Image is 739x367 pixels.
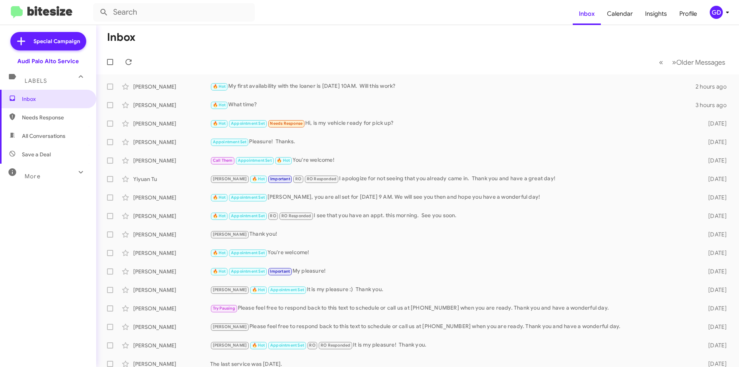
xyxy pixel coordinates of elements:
[213,269,226,274] span: 🔥 Hot
[22,95,87,103] span: Inbox
[210,322,696,331] div: Please feel free to respond back to this text to schedule or call us at [PHONE_NUMBER] when you a...
[696,231,733,238] div: [DATE]
[696,194,733,201] div: [DATE]
[281,213,311,218] span: RO Responded
[667,54,730,70] button: Next
[703,6,731,19] button: GD
[213,250,226,255] span: 🔥 Hot
[309,343,315,348] span: RO
[133,231,210,238] div: [PERSON_NAME]
[17,57,79,65] div: Audi Palo Alto Service
[133,305,210,312] div: [PERSON_NAME]
[25,77,47,84] span: Labels
[573,3,601,25] a: Inbox
[213,176,247,181] span: [PERSON_NAME]
[210,230,696,239] div: Thank you!
[210,119,696,128] div: Hi, is my vehicle ready for pick up?
[696,120,733,127] div: [DATE]
[210,285,696,294] div: It is my pleasure :) Thank you.
[252,176,265,181] span: 🔥 Hot
[696,212,733,220] div: [DATE]
[213,232,247,237] span: [PERSON_NAME]
[696,286,733,294] div: [DATE]
[231,121,265,126] span: Appointment Set
[210,341,696,350] div: It is my pleasure! Thank you.
[213,139,247,144] span: Appointment Set
[210,82,696,91] div: My first availability with the loaner is [DATE] 10AM. Will this work?
[655,54,730,70] nav: Page navigation example
[213,343,247,348] span: [PERSON_NAME]
[696,175,733,183] div: [DATE]
[238,158,272,163] span: Appointment Set
[270,176,290,181] span: Important
[270,213,276,218] span: RO
[133,175,210,183] div: Yiyuan Tu
[133,83,210,90] div: [PERSON_NAME]
[696,268,733,275] div: [DATE]
[210,211,696,220] div: I see that you have an appt. this morning. See you soon.
[213,102,226,107] span: 🔥 Hot
[231,195,265,200] span: Appointment Set
[321,343,350,348] span: RO Responded
[213,158,233,163] span: Call Them
[210,101,696,109] div: What time?
[270,269,290,274] span: Important
[210,193,696,202] div: [PERSON_NAME], you are all set for [DATE] 9 AM. We will see you then and hope you have a wonderfu...
[133,268,210,275] div: [PERSON_NAME]
[710,6,723,19] div: GD
[22,132,65,140] span: All Conversations
[210,304,696,313] div: Please feel free to respond back to this text to schedule or call us at [PHONE_NUMBER] when you a...
[213,287,247,292] span: [PERSON_NAME]
[231,250,265,255] span: Appointment Set
[231,269,265,274] span: Appointment Set
[270,343,304,348] span: Appointment Set
[696,305,733,312] div: [DATE]
[696,138,733,146] div: [DATE]
[25,173,40,180] span: More
[107,31,135,44] h1: Inbox
[133,286,210,294] div: [PERSON_NAME]
[654,54,668,70] button: Previous
[210,174,696,183] div: I apologize for not seeing that you already came in. Thank you and have a great day!
[696,83,733,90] div: 2 hours ago
[22,151,51,158] span: Save a Deal
[696,157,733,164] div: [DATE]
[210,267,696,276] div: My pleasure!
[601,3,639,25] a: Calendar
[33,37,80,45] span: Special Campaign
[295,176,301,181] span: RO
[270,121,303,126] span: Needs Response
[213,306,235,311] span: Try Pausing
[213,121,226,126] span: 🔥 Hot
[252,287,265,292] span: 🔥 Hot
[696,249,733,257] div: [DATE]
[93,3,255,22] input: Search
[213,84,226,89] span: 🔥 Hot
[133,194,210,201] div: [PERSON_NAME]
[133,323,210,331] div: [PERSON_NAME]
[252,343,265,348] span: 🔥 Hot
[231,213,265,218] span: Appointment Set
[213,213,226,218] span: 🔥 Hot
[213,195,226,200] span: 🔥 Hot
[133,342,210,349] div: [PERSON_NAME]
[673,3,703,25] a: Profile
[210,248,696,257] div: You're welcome!
[696,101,733,109] div: 3 hours ago
[22,114,87,121] span: Needs Response
[210,137,696,146] div: Pleasure! Thanks.
[696,323,733,331] div: [DATE]
[270,287,304,292] span: Appointment Set
[639,3,673,25] a: Insights
[307,176,336,181] span: RO Responded
[133,212,210,220] div: [PERSON_NAME]
[277,158,290,163] span: 🔥 Hot
[696,342,733,349] div: [DATE]
[10,32,86,50] a: Special Campaign
[133,101,210,109] div: [PERSON_NAME]
[133,157,210,164] div: [PERSON_NAME]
